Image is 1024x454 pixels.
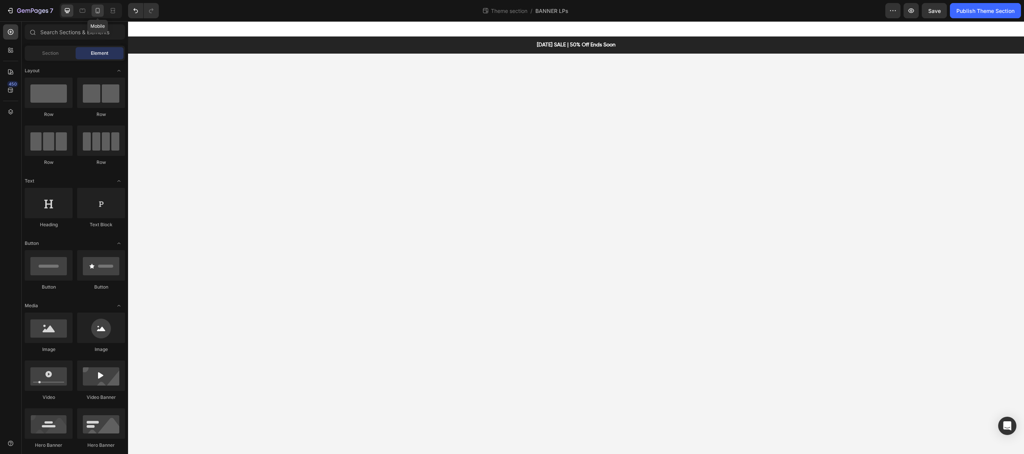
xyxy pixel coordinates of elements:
[25,178,34,184] span: Text
[25,442,73,449] div: Hero Banner
[922,3,947,18] button: Save
[7,81,18,87] div: 450
[77,346,125,353] div: Image
[530,7,532,15] span: /
[77,111,125,118] div: Row
[998,417,1016,435] div: Open Intercom Messenger
[113,175,125,187] span: Toggle open
[25,221,73,228] div: Heading
[113,300,125,312] span: Toggle open
[25,346,73,353] div: Image
[77,442,125,449] div: Hero Banner
[50,6,53,15] p: 7
[128,3,159,18] div: Undo/Redo
[928,8,941,14] span: Save
[956,7,1015,15] div: Publish Theme Section
[113,65,125,77] span: Toggle open
[25,67,40,74] span: Layout
[77,284,125,290] div: Button
[25,394,73,401] div: Video
[77,221,125,228] div: Text Block
[3,3,57,18] button: 7
[91,50,108,57] span: Element
[25,302,38,309] span: Media
[77,394,125,401] div: Video Banner
[113,237,125,249] span: Toggle open
[42,50,59,57] span: Section
[25,240,39,247] span: Button
[128,21,1024,454] iframe: Design area
[950,3,1021,18] button: Publish Theme Section
[25,24,125,40] input: Search Sections & Elements
[489,7,529,15] span: Theme section
[25,111,73,118] div: Row
[25,284,73,290] div: Button
[25,159,73,166] div: Row
[535,7,568,15] span: BANNER LPs
[77,159,125,166] div: Row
